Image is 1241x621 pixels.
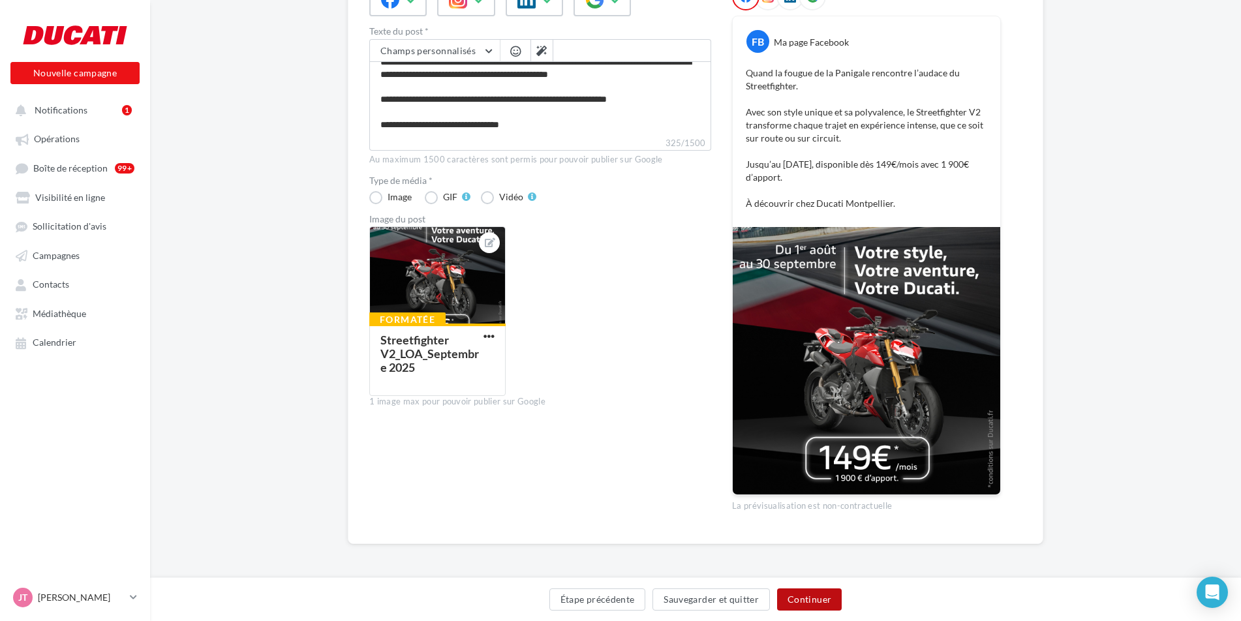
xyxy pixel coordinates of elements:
div: Ma page Facebook [774,36,849,49]
span: Opérations [34,134,80,145]
a: Médiathèque [8,301,142,325]
button: Notifications 1 [8,98,137,121]
span: Sollicitation d'avis [33,221,106,232]
p: Quand la fougue de la Panigale rencontre l’audace du Streetfighter. Avec son style unique et sa p... [746,67,987,210]
p: [PERSON_NAME] [38,591,125,604]
div: Open Intercom Messenger [1197,577,1228,608]
a: Opérations [8,127,142,150]
button: Nouvelle campagne [10,62,140,84]
button: Champs personnalisés [370,40,500,62]
span: Calendrier [33,337,76,348]
a: Sollicitation d'avis [8,214,142,237]
div: Image du post [369,215,711,224]
div: FB [746,30,769,53]
a: Contacts [8,272,142,295]
label: Type de média * [369,176,711,185]
div: 99+ [115,163,134,174]
span: Contacts [33,279,69,290]
span: Campagnes [33,250,80,261]
span: Notifications [35,104,87,115]
span: JT [18,591,27,604]
a: Boîte de réception99+ [8,156,142,180]
a: Campagnes [8,243,142,267]
a: Calendrier [8,330,142,354]
button: Étape précédente [549,588,646,611]
label: Texte du post * [369,27,711,36]
div: Streetfighter V2_LOA_Septembre 2025 [380,333,479,374]
div: Formatée [369,312,446,327]
span: Visibilité en ligne [35,192,105,203]
a: Visibilité en ligne [8,185,142,209]
div: Image [388,192,412,202]
div: Au maximum 1500 caractères sont permis pour pouvoir publier sur Google [369,154,711,166]
div: La prévisualisation est non-contractuelle [732,495,1001,512]
div: Vidéo [499,192,523,202]
span: Boîte de réception [33,162,108,174]
span: Médiathèque [33,308,86,319]
div: 1 [122,105,132,115]
a: JT [PERSON_NAME] [10,585,140,610]
div: 1 image max pour pouvoir publier sur Google [369,396,711,408]
label: 325/1500 [369,136,711,151]
div: GIF [443,192,457,202]
button: Sauvegarder et quitter [652,588,770,611]
button: Continuer [777,588,842,611]
span: Champs personnalisés [380,45,476,56]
